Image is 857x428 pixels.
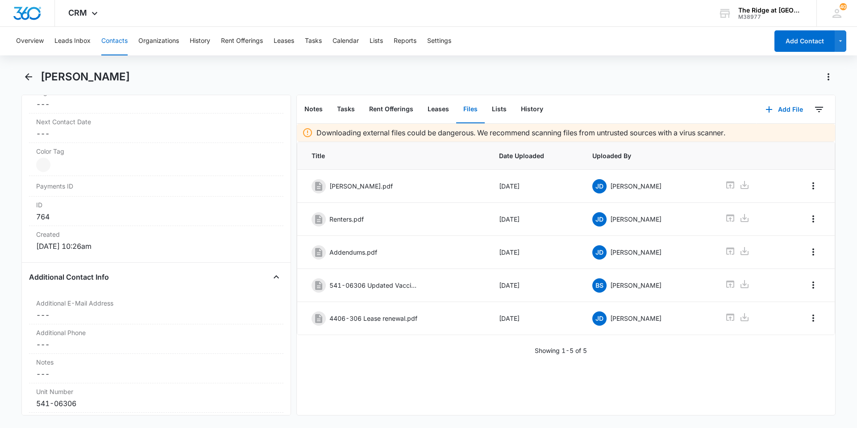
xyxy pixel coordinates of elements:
[312,151,478,160] span: Title
[610,281,661,290] p: [PERSON_NAME]
[456,96,485,123] button: Files
[329,281,419,290] p: 541-06306 Updated Vaccines
[592,245,607,260] span: JD
[36,387,276,396] label: Unit Number
[821,70,836,84] button: Actions
[68,8,87,17] span: CRM
[29,226,283,255] div: Created[DATE] 10:26am
[329,314,417,323] p: 4406-306 Lease renewal.pdf
[221,27,263,55] button: Rent Offerings
[329,248,377,257] p: Addendums.pdf
[297,96,330,123] button: Notes
[36,99,276,109] dd: ---
[592,212,607,227] span: JD
[610,214,661,224] p: [PERSON_NAME]
[316,127,725,138] p: Downloading external files could be dangerous. We recommend scanning files from untrusted sources...
[330,96,362,123] button: Tasks
[514,96,550,123] button: History
[36,339,276,350] dd: ---
[41,70,130,84] h1: [PERSON_NAME]
[610,181,661,191] p: [PERSON_NAME]
[16,27,44,55] button: Overview
[757,99,812,120] button: Add File
[420,96,456,123] button: Leases
[329,214,364,224] p: Renters.pdf
[806,245,820,259] button: Overflow Menu
[138,27,179,55] button: Organizations
[840,3,847,10] span: 40
[840,3,847,10] div: notifications count
[36,398,276,409] div: 541-06306
[329,181,393,191] p: [PERSON_NAME].pdf
[36,200,276,210] dt: ID
[806,179,820,193] button: Overflow Menu
[738,7,803,14] div: account name
[488,170,582,203] td: [DATE]
[29,84,283,113] div: Tags---
[29,324,283,354] div: Additional Phone---
[36,328,276,337] label: Additional Phone
[592,151,703,160] span: Uploaded By
[36,181,96,191] dt: Payments ID
[36,128,276,139] dd: ---
[274,27,294,55] button: Leases
[610,314,661,323] p: [PERSON_NAME]
[36,310,276,320] dd: ---
[488,203,582,236] td: [DATE]
[29,354,283,383] div: Notes---
[29,176,283,197] div: Payments ID
[190,27,210,55] button: History
[29,113,283,143] div: Next Contact Date---
[488,302,582,335] td: [DATE]
[806,212,820,226] button: Overflow Menu
[36,147,276,156] label: Color Tag
[535,346,587,355] p: Showing 1-5 of 5
[29,272,109,282] h4: Additional Contact Info
[21,70,35,84] button: Back
[488,236,582,269] td: [DATE]
[812,102,826,117] button: Filters
[370,27,383,55] button: Lists
[394,27,416,55] button: Reports
[499,151,571,160] span: Date Uploaded
[333,27,359,55] button: Calendar
[592,278,607,293] span: BS
[36,357,276,367] label: Notes
[738,14,803,20] div: account id
[29,197,283,226] div: ID764
[610,248,661,257] p: [PERSON_NAME]
[269,270,283,284] button: Close
[101,27,128,55] button: Contacts
[36,298,276,308] label: Additional E-Mail Address
[36,369,276,379] dd: ---
[29,295,283,324] div: Additional E-Mail Address---
[774,30,835,52] button: Add Contact
[806,278,820,292] button: Overflow Menu
[592,311,607,326] span: JD
[592,179,607,193] span: JD
[427,27,451,55] button: Settings
[36,241,276,252] dd: [DATE] 10:26am
[488,269,582,302] td: [DATE]
[36,117,276,126] label: Next Contact Date
[362,96,420,123] button: Rent Offerings
[806,311,820,325] button: Overflow Menu
[36,230,276,239] dt: Created
[485,96,514,123] button: Lists
[29,383,283,413] div: Unit Number541-06306
[29,143,283,176] div: Color Tag
[36,211,276,222] dd: 764
[305,27,322,55] button: Tasks
[54,27,91,55] button: Leads Inbox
